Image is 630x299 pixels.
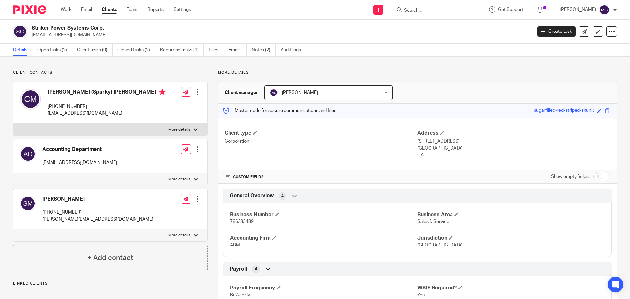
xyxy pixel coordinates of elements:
p: Corporation [225,138,417,145]
a: Open tasks (2) [37,44,72,56]
span: 4 [255,266,257,272]
a: Client tasks (0) [77,44,113,56]
span: Bi-Weekly [230,293,250,297]
a: Email [81,6,92,13]
p: Linked clients [13,281,208,286]
a: Audit logs [281,44,306,56]
p: More details [168,127,190,132]
a: Team [127,6,137,13]
i: Primary [159,89,166,95]
span: Payroll [230,266,247,273]
img: Pixie [13,5,46,14]
p: More details [168,233,190,238]
p: Master code for secure communications and files [223,107,336,114]
a: Settings [174,6,191,13]
p: Client contacts [13,70,208,75]
h4: Accounting Department [42,146,117,153]
h4: [PERSON_NAME] (Sparky) [PERSON_NAME] [48,89,166,97]
p: More details [168,177,190,182]
h4: Address [417,130,610,137]
span: ABM [230,243,240,247]
a: Emails [228,44,247,56]
a: Notes (2) [252,44,276,56]
span: 786383489 [230,219,254,224]
a: Details [13,44,32,56]
img: svg%3E [13,25,27,38]
p: [GEOGRAPHIC_DATA] [417,145,610,152]
p: [EMAIL_ADDRESS][DOMAIN_NAME] [48,110,166,117]
p: [EMAIL_ADDRESS][DOMAIN_NAME] [42,160,117,166]
span: Get Support [498,7,523,12]
h4: Business Number [230,211,417,218]
img: svg%3E [599,5,610,15]
span: [GEOGRAPHIC_DATA] [417,243,463,247]
span: 4 [281,193,284,199]
p: [PHONE_NUMBER] [42,209,153,216]
label: Show empty fields [551,173,589,180]
a: Closed tasks (2) [117,44,155,56]
a: Create task [537,26,576,37]
img: svg%3E [20,146,36,162]
a: Work [61,6,71,13]
a: Files [209,44,223,56]
p: More details [218,70,617,75]
span: Sales & Service [417,219,449,224]
h4: Accounting Firm [230,235,417,242]
p: [PHONE_NUMBER] [48,103,166,110]
img: svg%3E [270,89,278,96]
span: General Overview [230,192,274,199]
h4: Business Area [417,211,605,218]
h4: Client type [225,130,417,137]
a: Recurring tasks (1) [160,44,204,56]
span: Yes [417,293,425,297]
p: [EMAIL_ADDRESS][DOMAIN_NAME] [32,32,528,38]
input: Search [403,8,462,14]
h4: CUSTOM FIELDS [225,174,417,180]
p: [PERSON_NAME][EMAIL_ADDRESS][DOMAIN_NAME] [42,216,153,223]
span: [PERSON_NAME] [282,90,318,95]
p: [PERSON_NAME] [560,6,596,13]
h4: [PERSON_NAME] [42,196,153,203]
h4: + Add contact [87,253,133,263]
h3: Client manager [225,89,258,96]
p: CA [417,152,610,158]
a: Reports [147,6,164,13]
a: Clients [102,6,117,13]
img: svg%3E [20,196,36,211]
img: svg%3E [20,89,41,110]
p: [STREET_ADDRESS] [417,138,610,145]
div: sugarfilled-red-striped-skunk [534,107,594,115]
h4: WSIB Required? [417,285,605,291]
h2: Striker Power Systems Corp. [32,25,429,32]
h4: Payroll Frequency [230,285,417,291]
h4: Jurisdiction [417,235,605,242]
